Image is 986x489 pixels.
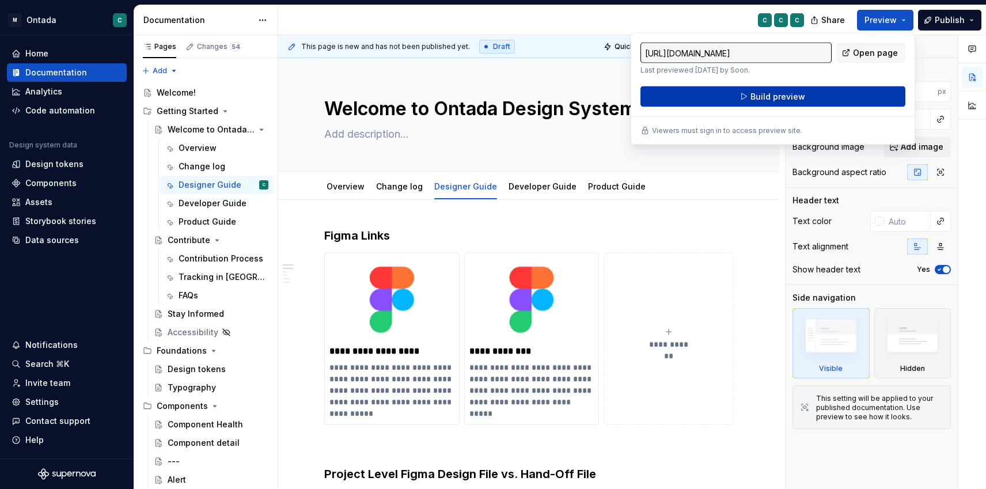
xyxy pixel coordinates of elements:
button: Add [138,63,181,79]
div: Text color [792,215,832,227]
a: Documentation [7,63,127,82]
label: Yes [917,265,930,274]
div: Contribution Process [179,253,263,264]
a: Developer Guide [160,194,273,213]
div: Getting Started [157,105,218,117]
div: Overview [322,174,369,198]
div: C [779,16,783,25]
a: Storybook stories [7,212,127,230]
div: C [117,16,122,25]
a: Component detail [149,434,273,452]
div: Contribute [168,234,210,246]
div: Home [25,48,48,59]
div: C [795,16,799,25]
a: Data sources [7,231,127,249]
a: Home [7,44,127,63]
span: Preview [864,14,897,26]
a: Invite team [7,374,127,392]
div: Help [25,434,44,446]
a: Accessibility [149,323,273,342]
p: Viewers must sign in to access preview site. [652,126,802,135]
p: px [938,87,946,96]
a: Design tokens [149,360,273,378]
div: Component Health [168,419,243,430]
div: C [263,179,266,191]
div: C [763,16,767,25]
span: This page is new and has not been published yet. [301,42,470,51]
a: Developer Guide [509,181,577,191]
img: 6197bb9f-3728-43f9-8cac-c272ee2c3b33.png [329,258,454,341]
a: Component Health [149,415,273,434]
strong: Project Level Figma Design File vs. Hand-Off File [324,467,596,481]
div: --- [168,456,180,467]
div: Ontada [26,14,56,26]
div: Hidden [900,364,925,373]
span: 54 [230,42,242,51]
div: Storybook stories [25,215,96,227]
a: Settings [7,393,127,411]
div: Overview [179,142,217,154]
a: Stay Informed [149,305,273,323]
span: Draft [493,42,510,51]
button: Search ⌘K [7,355,127,373]
div: Header text [792,195,839,206]
a: Assets [7,193,127,211]
div: Change log [179,161,225,172]
strong: Figma Links [324,229,390,242]
input: Auto [893,81,938,102]
button: Share [805,10,852,31]
div: Tracking in [GEOGRAPHIC_DATA] [179,271,266,283]
input: Auto [884,211,931,232]
div: Settings [25,396,59,408]
a: Welcome! [138,84,273,102]
div: Foundations [157,345,207,357]
span: Open page [853,47,898,59]
div: Developer Guide [179,198,246,209]
span: Quick preview [615,42,664,51]
div: Documentation [143,14,252,26]
button: Notifications [7,336,127,354]
a: Welcome to Ontada Design System [149,120,273,139]
span: Share [821,14,845,26]
button: Contact support [7,412,127,430]
a: Designer Guide [434,181,497,191]
div: Changes [197,42,242,51]
div: Welcome to Ontada Design System [168,124,255,135]
div: Code automation [25,105,95,116]
div: Designer Guide [179,179,241,191]
span: Publish [935,14,965,26]
div: Text alignment [792,241,848,252]
a: Overview [160,139,273,157]
a: FAQs [160,286,273,305]
a: Code automation [7,101,127,120]
div: Components [138,397,273,415]
div: Alert [168,474,186,486]
a: Components [7,174,127,192]
div: Designer Guide [430,174,502,198]
div: Design tokens [168,363,226,375]
a: Open page [836,43,905,63]
a: Product Guide [160,213,273,231]
a: Contribute [149,231,273,249]
button: Publish [918,10,981,31]
a: Typography [149,378,273,397]
a: Analytics [7,82,127,101]
a: Design tokens [7,155,127,173]
div: Product Guide [179,216,236,228]
button: Quick preview [600,39,669,55]
a: Change log [376,181,423,191]
button: Build preview [640,86,905,107]
div: Notifications [25,339,78,351]
div: Contact support [25,415,90,427]
svg: Supernova Logo [38,468,96,480]
div: Components [25,177,77,189]
div: Stay Informed [168,308,224,320]
a: Overview [327,181,365,191]
div: Design system data [9,141,77,150]
div: Components [157,400,208,412]
div: Getting Started [138,102,273,120]
div: Hidden [874,308,951,378]
div: Visible [792,308,870,378]
div: Foundations [138,342,273,360]
img: 626408f6-f4f6-41b9-a29c-e3762cd26252.png [469,258,594,341]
